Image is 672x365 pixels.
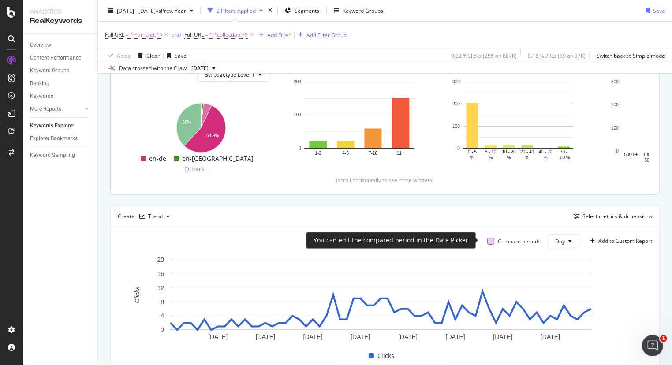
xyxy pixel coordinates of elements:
[570,211,652,222] button: Select metrics & dimensions
[560,150,567,155] text: 70 -
[643,153,656,157] text: 1000 -
[452,102,460,107] text: 200
[30,53,91,63] a: Content Performance
[136,209,173,223] button: Trend
[343,151,349,156] text: 4-6
[468,150,477,155] text: 0 - 5
[205,31,208,38] span: =
[446,333,465,340] text: [DATE]
[256,333,275,340] text: [DATE]
[105,31,124,38] span: Full URL
[449,77,587,161] div: A chart.
[105,48,131,63] button: Apply
[175,52,187,59] div: Save
[255,30,291,40] button: Add Filter
[30,151,91,160] a: Keyword Sampling
[197,67,269,82] button: By: pagetype Level 1
[295,30,347,40] button: Add Filter Group
[548,234,579,248] button: Day
[30,104,82,114] a: More Reports
[306,31,347,38] div: Add Filter Group
[498,238,541,245] div: Compare periods
[528,52,586,59] div: 0.18 % URLs ( 69 on 37K )
[161,313,164,320] text: 4
[134,287,141,303] text: Clicks
[183,120,191,125] text: 38%
[156,7,186,14] span: vs Prev. Year
[470,155,474,160] text: %
[30,104,61,114] div: More Reports
[181,164,213,175] span: Others...
[558,155,570,160] text: 100 %
[217,7,256,14] div: 2 Filters Applied
[593,48,665,63] button: Switch back to Simple mode
[30,16,90,26] div: RealKeywords
[291,77,428,161] svg: A chart.
[126,31,129,38] span: =
[105,4,197,18] button: [DATE] - [DATE]vsPrev. Year
[30,151,75,160] div: Keyword Sampling
[397,151,404,156] text: 11+
[539,150,553,155] text: 40 - 70
[653,7,665,14] div: Save
[118,255,644,343] svg: A chart.
[489,155,493,160] text: %
[598,238,652,244] div: Add to Custom Report
[645,158,655,163] text: 5000
[294,79,301,84] text: 200
[183,153,254,164] span: en-[GEOGRAPHIC_DATA]
[119,64,188,72] div: Data crossed with the Crawl
[299,146,301,151] text: 0
[369,151,377,156] text: 7-10
[555,238,565,245] span: Day
[121,176,649,184] div: (scroll horizontally to see more widgets)
[130,29,162,41] span: ^.*amulet.*$
[30,7,90,16] div: Analytics
[457,146,460,151] text: 0
[30,79,91,88] a: Ranking
[164,48,187,63] button: Save
[582,212,652,220] div: Select metrics & dimensions
[544,155,548,160] text: %
[188,63,219,74] button: [DATE]
[642,4,665,18] button: Save
[161,327,164,334] text: 0
[205,71,255,78] span: By: pagetype Level 1
[611,79,619,84] text: 300
[132,98,269,153] svg: A chart.
[146,52,160,59] div: Clear
[148,214,163,219] div: Trend
[541,333,560,340] text: [DATE]
[172,30,181,39] button: and
[134,48,160,63] button: Clear
[597,52,665,59] div: Switch back to Simple mode
[611,126,619,130] text: 100
[30,121,74,130] div: Keywords Explorer
[30,134,78,143] div: Explorer Bookmarks
[281,4,323,18] button: Segments
[30,134,91,143] a: Explorer Bookmarks
[616,149,619,153] text: 0
[184,31,204,38] span: Full URL
[191,64,209,72] span: 2025 Sep. 8th
[330,4,387,18] button: Keyword Groups
[295,7,319,14] span: Segments
[493,333,512,340] text: [DATE]
[452,79,460,84] text: 300
[157,284,164,291] text: 12
[315,151,321,156] text: 1-3
[206,134,219,138] text: 54.9%
[303,333,323,340] text: [DATE]
[502,150,516,155] text: 10 - 20
[157,257,164,264] text: 20
[117,52,131,59] div: Apply
[157,270,164,277] text: 16
[30,121,91,130] a: Keywords Explorer
[204,4,266,18] button: 2 Filters Applied
[30,66,91,75] a: Keyword Groups
[266,6,274,15] div: times
[172,31,181,38] div: and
